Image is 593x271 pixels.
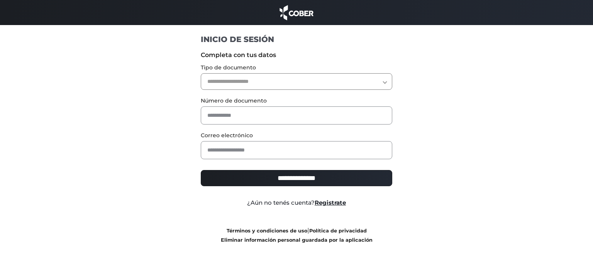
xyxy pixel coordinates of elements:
[315,199,346,206] a: Registrate
[195,199,398,207] div: ¿Aún no tenés cuenta?
[221,237,373,243] a: Eliminar información personal guardada por la aplicación
[227,228,307,234] a: Términos y condiciones de uso
[201,131,393,140] label: Correo electrónico
[309,228,367,234] a: Política de privacidad
[201,97,393,105] label: Número de documento
[201,50,393,60] label: Completa con tus datos
[201,34,393,44] h1: INICIO DE SESIÓN
[201,64,393,72] label: Tipo de documento
[278,4,315,21] img: cober_marca.png
[195,226,398,244] div: |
